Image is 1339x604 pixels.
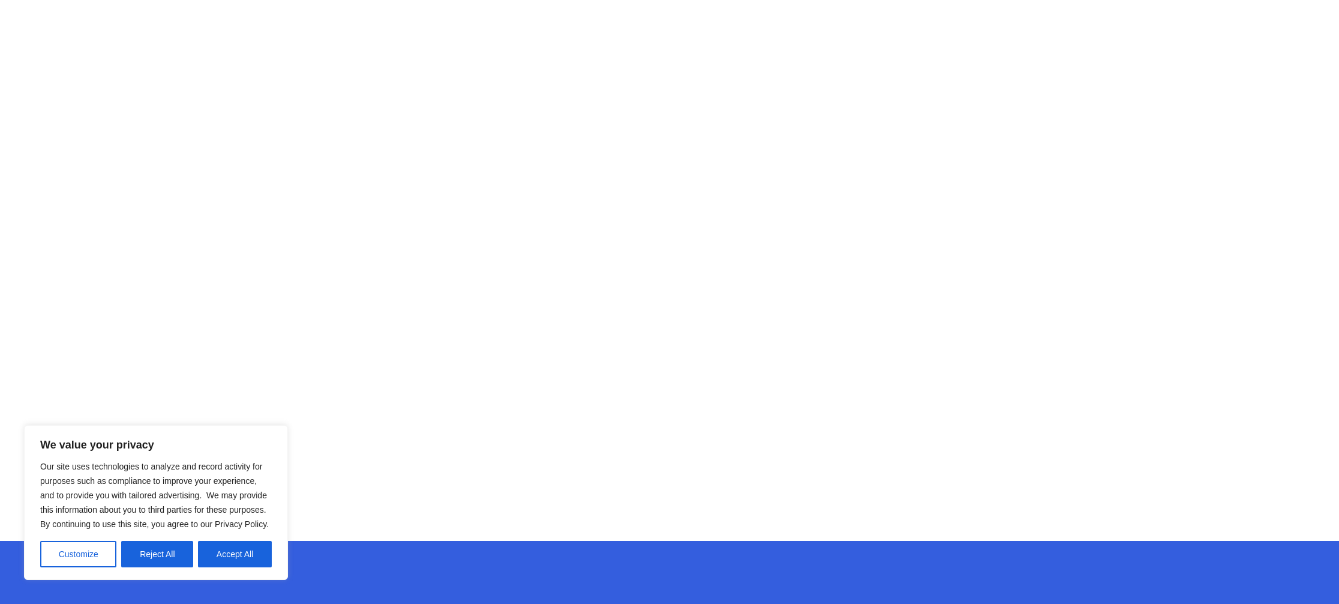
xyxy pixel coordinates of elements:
[121,541,193,567] button: Reject All
[24,425,288,580] div: We value your privacy
[286,41,1053,473] iframe: ClickleaseBrandVideo
[40,541,116,567] button: Customize
[198,541,272,567] button: Accept All
[40,462,269,529] span: Our site uses technologies to analyze and record activity for purposes such as compliance to impr...
[40,438,272,452] p: We value your privacy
